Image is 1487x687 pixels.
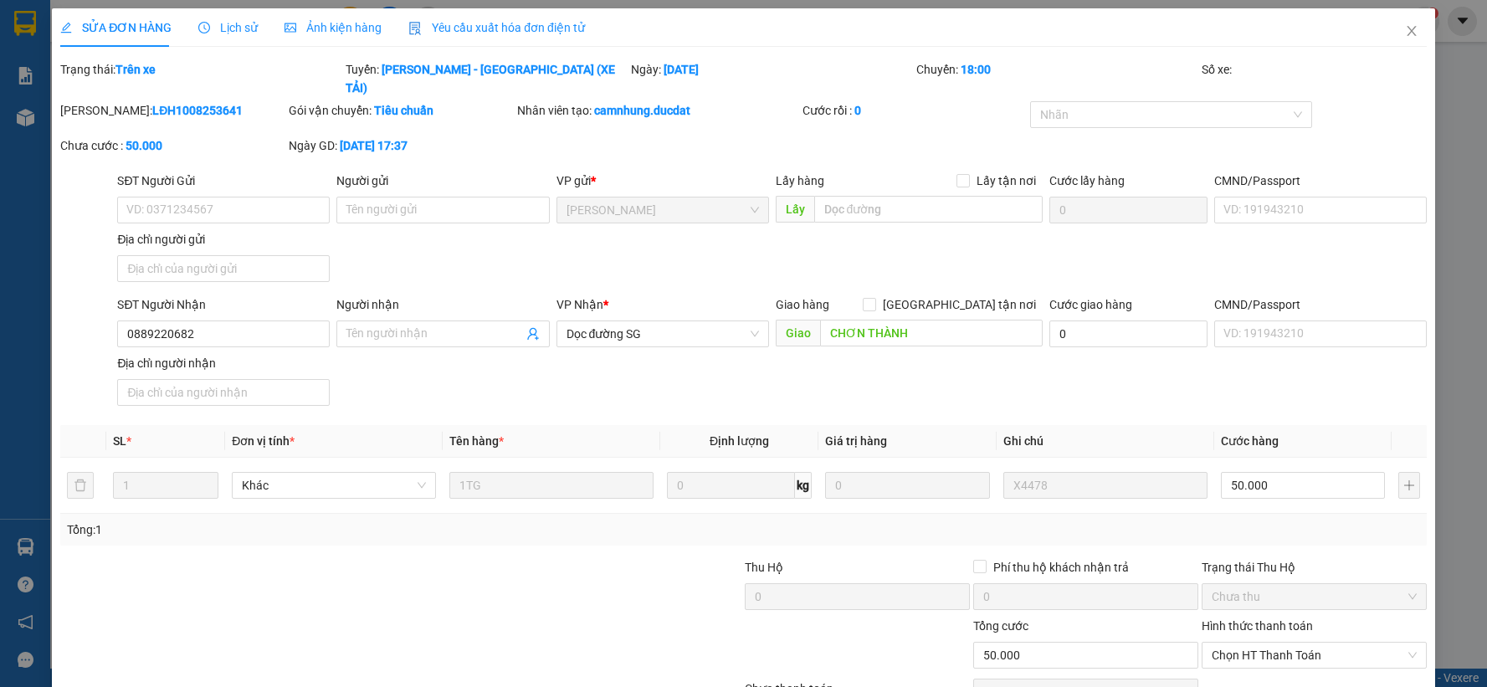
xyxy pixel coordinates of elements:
[117,354,330,372] div: Địa chỉ người nhận
[987,558,1136,577] span: Phí thu hộ khách nhận trả
[776,320,820,346] span: Giao
[1405,24,1418,38] span: close
[198,21,258,34] span: Lịch sử
[1003,472,1208,499] input: Ghi Chú
[594,104,690,117] b: camnhung.ducdat
[776,196,814,223] span: Lấy
[374,104,433,117] b: Tiêu chuẩn
[997,425,1214,458] th: Ghi chú
[1221,434,1279,448] span: Cước hàng
[67,520,574,539] div: Tổng: 1
[126,139,162,152] b: 50.000
[60,136,285,155] div: Chưa cước :
[567,197,759,223] span: Lê Đại Hành
[60,101,285,120] div: [PERSON_NAME]:
[289,101,514,120] div: Gói vận chuyển:
[242,473,426,498] span: Khác
[289,136,514,155] div: Ngày GD:
[60,22,72,33] span: edit
[629,60,915,97] div: Ngày:
[567,321,759,346] span: Dọc đường SG
[60,21,172,34] span: SỬA ĐƠN HÀNG
[710,434,769,448] span: Định lượng
[340,139,408,152] b: [DATE] 17:37
[1202,619,1313,633] label: Hình thức thanh toán
[117,295,330,314] div: SĐT Người Nhận
[973,619,1028,633] span: Tổng cước
[408,22,422,35] img: icon
[1049,197,1208,223] input: Cước lấy hàng
[1212,584,1417,609] span: Chưa thu
[795,472,812,499] span: kg
[664,63,699,76] b: [DATE]
[117,379,330,406] input: Địa chỉ của người nhận
[970,172,1043,190] span: Lấy tận nơi
[198,22,210,33] span: clock-circle
[344,60,629,97] div: Tuyến:
[285,22,296,33] span: picture
[776,298,829,311] span: Giao hàng
[854,104,861,117] b: 0
[1049,174,1125,187] label: Cước lấy hàng
[745,561,783,574] span: Thu Hộ
[915,60,1200,97] div: Chuyến:
[1049,320,1208,347] input: Cước giao hàng
[285,21,382,34] span: Ảnh kiện hàng
[232,434,295,448] span: Đơn vị tính
[152,104,243,117] b: LĐH1008253641
[556,172,769,190] div: VP gửi
[820,320,1043,346] input: Dọc đường
[517,101,799,120] div: Nhân viên tạo:
[1202,558,1427,577] div: Trạng thái Thu Hộ
[556,298,603,311] span: VP Nhận
[776,174,824,187] span: Lấy hàng
[449,472,654,499] input: VD: Bàn, Ghế
[1398,472,1419,499] button: plus
[449,434,504,448] span: Tên hàng
[1214,172,1427,190] div: CMND/Passport
[346,63,615,95] b: [PERSON_NAME] - [GEOGRAPHIC_DATA] (XE TẢI)
[1200,60,1428,97] div: Số xe:
[117,230,330,249] div: Địa chỉ người gửi
[113,434,126,448] span: SL
[814,196,1043,223] input: Dọc đường
[408,21,585,34] span: Yêu cầu xuất hóa đơn điện tử
[802,101,1028,120] div: Cước rồi :
[1214,295,1427,314] div: CMND/Passport
[876,295,1043,314] span: [GEOGRAPHIC_DATA] tận nơi
[67,472,94,499] button: delete
[1388,8,1435,55] button: Close
[526,327,540,341] span: user-add
[117,255,330,282] input: Địa chỉ của người gửi
[117,172,330,190] div: SĐT Người Gửi
[1212,643,1417,668] span: Chọn HT Thanh Toán
[825,434,887,448] span: Giá trị hàng
[336,172,549,190] div: Người gửi
[961,63,991,76] b: 18:00
[336,295,549,314] div: Người nhận
[59,60,344,97] div: Trạng thái:
[825,472,990,499] input: 0
[1049,298,1132,311] label: Cước giao hàng
[115,63,156,76] b: Trên xe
